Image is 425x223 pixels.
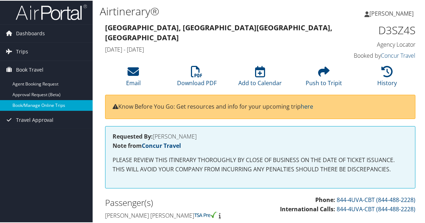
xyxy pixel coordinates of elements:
[16,110,53,128] span: Travel Approval
[113,141,181,149] strong: Note from
[301,102,313,110] a: here
[177,69,217,86] a: Download PDF
[105,211,255,219] h4: [PERSON_NAME] [PERSON_NAME]
[238,69,282,86] a: Add to Calendar
[16,24,45,42] span: Dashboards
[377,69,397,86] a: History
[126,69,141,86] a: Email
[381,51,415,59] a: Concur Travel
[113,102,408,111] p: Know Before You Go: Get resources and info for your upcoming trip
[16,60,43,78] span: Book Travel
[369,9,414,17] span: [PERSON_NAME]
[105,45,335,53] h4: [DATE] - [DATE]
[113,132,153,140] strong: Requested By:
[113,133,408,139] h4: [PERSON_NAME]
[100,3,314,18] h1: Airtinerary®
[337,195,415,203] a: 844-4UVA-CBT (844-488-2228)
[105,196,255,208] h2: Passenger(s)
[346,40,415,48] h4: Agency Locator
[315,195,335,203] strong: Phone:
[194,211,217,217] img: tsa-precheck.png
[280,204,335,212] strong: International Calls:
[346,51,415,59] h4: Booked by
[16,3,87,20] img: airportal-logo.png
[113,155,408,173] p: PLEASE REVIEW THIS ITINERARY THOROUGHLY BY CLOSE OF BUSINESS ON THE DATE OF TICKET ISSUANCE. THIS...
[346,22,415,37] h1: D3SZ4S
[364,2,421,24] a: [PERSON_NAME]
[306,69,342,86] a: Push to Tripit
[337,204,415,212] a: 844-4UVA-CBT (844-488-2228)
[16,42,28,60] span: Trips
[105,22,332,42] strong: [GEOGRAPHIC_DATA], [GEOGRAPHIC_DATA] [GEOGRAPHIC_DATA], [GEOGRAPHIC_DATA]
[142,141,181,149] a: Concur Travel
